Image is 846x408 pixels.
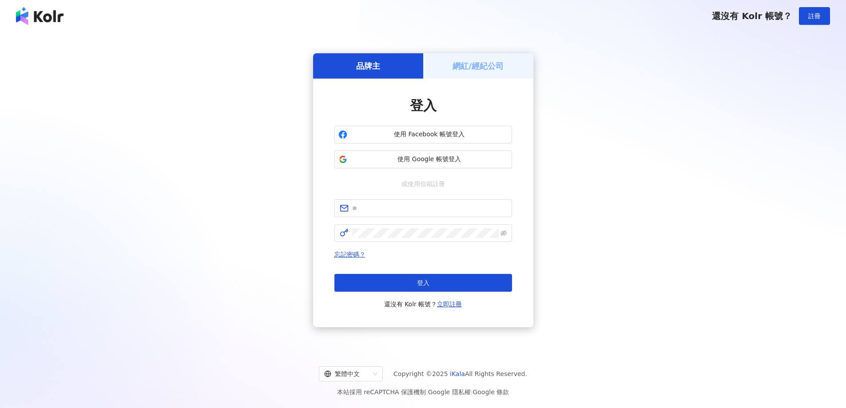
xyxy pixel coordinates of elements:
[437,301,462,308] a: 立即註冊
[334,151,512,168] button: 使用 Google 帳號登入
[473,388,509,396] a: Google 條款
[16,7,64,25] img: logo
[453,60,504,71] h5: 網紅/經紀公司
[410,98,437,113] span: 登入
[395,179,451,189] span: 或使用信箱註冊
[712,11,792,21] span: 還沒有 Kolr 帳號？
[500,230,507,236] span: eye-invisible
[393,368,527,379] span: Copyright © 2025 All Rights Reserved.
[428,388,471,396] a: Google 隱私權
[417,279,429,286] span: 登入
[450,370,465,377] a: iKala
[324,367,369,381] div: 繁體中文
[334,274,512,292] button: 登入
[334,251,365,258] a: 忘記密碼？
[471,388,473,396] span: |
[384,299,462,309] span: 還沒有 Kolr 帳號？
[426,388,428,396] span: |
[808,12,821,20] span: 註冊
[351,155,508,164] span: 使用 Google 帳號登入
[351,130,508,139] span: 使用 Facebook 帳號登入
[356,60,380,71] h5: 品牌主
[337,387,509,397] span: 本站採用 reCAPTCHA 保護機制
[799,7,830,25] button: 註冊
[334,126,512,143] button: 使用 Facebook 帳號登入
